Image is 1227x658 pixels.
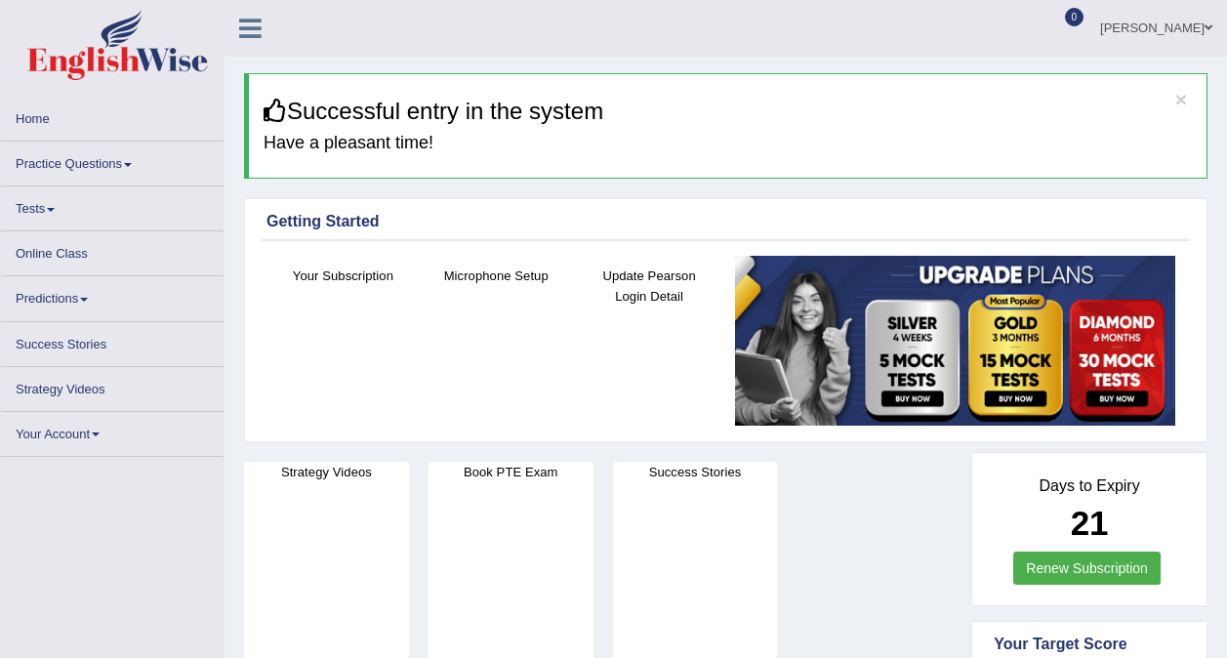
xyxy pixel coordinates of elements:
h4: Your Subscription [276,266,410,286]
img: small5.jpg [735,256,1175,426]
h3: Successful entry in the system [264,99,1192,124]
a: Home [1,97,224,135]
h4: Update Pearson Login Detail [583,266,716,307]
span: 0 [1065,8,1084,26]
h4: Success Stories [613,462,778,482]
a: Success Stories [1,322,224,360]
h4: Strategy Videos [244,462,409,482]
h4: Microphone Setup [429,266,563,286]
h4: Book PTE Exam [429,462,593,482]
div: Your Target Score [994,633,1185,656]
b: 21 [1071,504,1109,542]
button: × [1175,89,1187,109]
a: Tests [1,186,224,225]
a: Renew Subscription [1013,552,1161,585]
div: Getting Started [266,210,1185,233]
a: Your Account [1,412,224,450]
a: Strategy Videos [1,367,224,405]
h4: Have a pleasant time! [264,134,1192,153]
a: Practice Questions [1,142,224,180]
h4: Days to Expiry [994,477,1185,495]
a: Predictions [1,276,224,314]
a: Online Class [1,231,224,269]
